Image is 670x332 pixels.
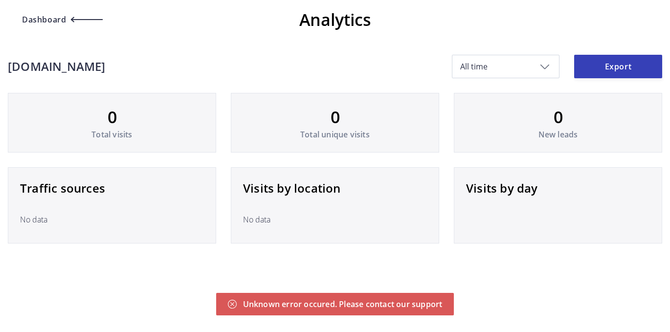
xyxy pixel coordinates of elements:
p: No data [243,214,270,225]
p: No data [20,214,47,225]
p: Total visits [20,129,204,140]
h3: Analytics [299,8,371,31]
p: New leads [466,129,650,140]
h3: 0 [466,105,650,129]
a: Dashboard [20,8,103,31]
h3: 0 [243,105,427,129]
p: Total unique visits [243,129,427,140]
div: Unknown error occured. Please contact our support [243,299,443,310]
h4: Traffic sources [20,179,204,197]
span: All time [460,61,551,72]
h4: Visits by day [466,179,650,197]
button: Export [574,55,662,78]
h3: 0 [20,105,204,129]
h4: [DOMAIN_NAME] [8,58,106,75]
span: Dashboard [20,16,66,23]
h4: Visits by location [243,179,427,197]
